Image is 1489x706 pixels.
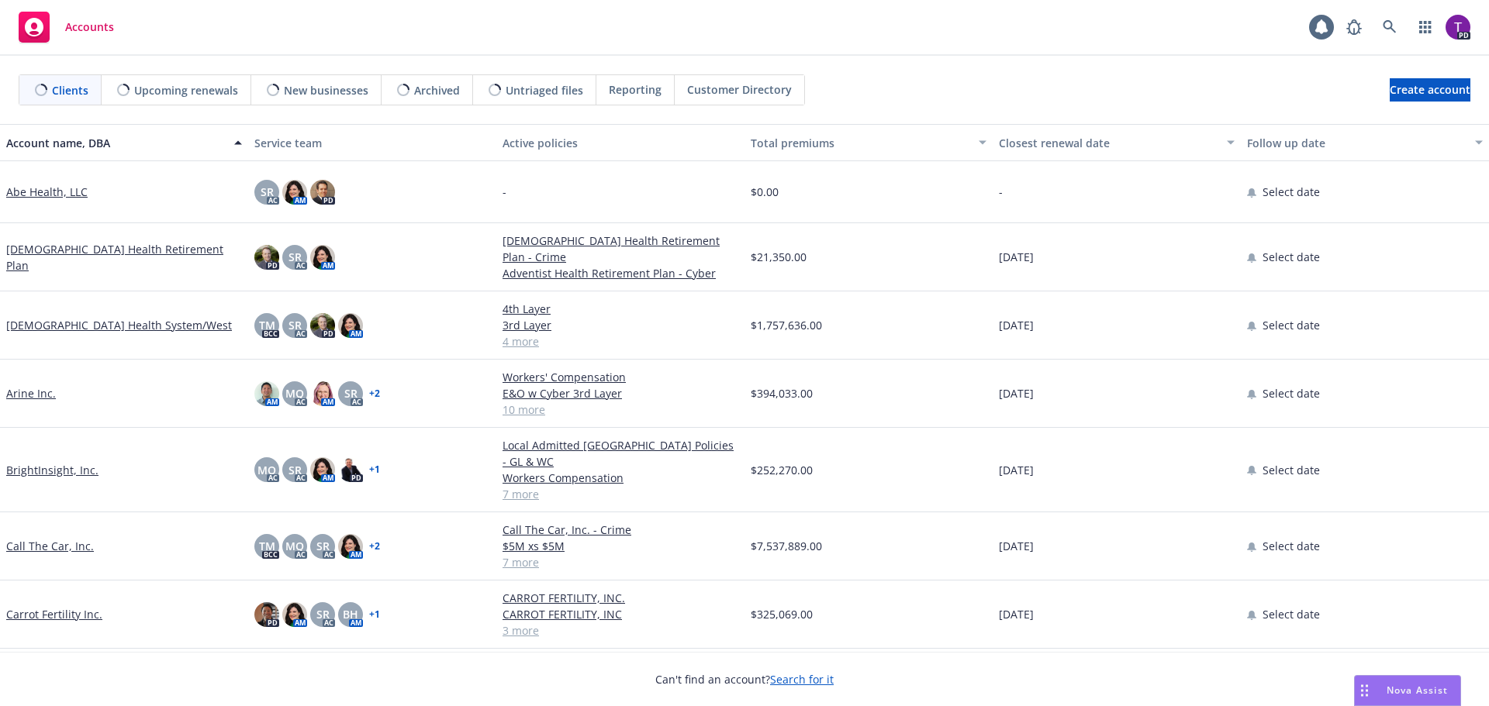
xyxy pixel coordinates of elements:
[12,5,120,49] a: Accounts
[744,124,993,161] button: Total premiums
[1390,78,1470,102] a: Create account
[503,522,738,538] a: Call The Car, Inc. - Crime
[687,81,792,98] span: Customer Directory
[1263,538,1320,554] span: Select date
[503,301,738,317] a: 4th Layer
[655,671,834,687] span: Can't find an account?
[503,486,738,502] a: 7 more
[999,184,1003,200] span: -
[6,538,94,554] a: Call The Car, Inc.
[503,590,738,606] a: CARROT FERTILITY, INC.
[503,554,738,570] a: 7 more
[751,184,779,200] span: $0.00
[6,606,102,622] a: Carrot Fertility Inc.
[503,538,738,554] a: $5M xs $5M
[506,82,583,98] span: Untriaged files
[770,672,834,687] a: Search for it
[338,457,363,482] img: photo
[1354,675,1461,706] button: Nova Assist
[1355,676,1374,705] div: Drag to move
[609,81,662,98] span: Reporting
[134,82,238,98] span: Upcoming renewals
[503,622,738,639] a: 3 more
[338,313,363,338] img: photo
[285,538,304,554] span: MQ
[310,457,335,482] img: photo
[1263,317,1320,333] span: Select date
[248,124,496,161] button: Service team
[284,82,368,98] span: New businesses
[503,333,738,350] a: 4 more
[751,385,813,401] span: $394,033.00
[751,606,813,622] span: $325,069.00
[999,317,1034,333] span: [DATE]
[999,462,1034,478] span: [DATE]
[496,124,744,161] button: Active policies
[6,241,242,274] a: [DEMOGRAPHIC_DATA] Health Retirement Plan
[1263,385,1320,401] span: Select date
[6,462,98,478] a: BrightInsight, Inc.
[503,470,738,486] a: Workers Compensation
[254,381,279,406] img: photo
[261,184,274,200] span: SR
[288,462,302,478] span: SR
[999,538,1034,554] span: [DATE]
[6,184,88,200] a: Abe Health, LLC
[65,21,114,33] span: Accounts
[1410,12,1441,43] a: Switch app
[259,538,275,554] span: TM
[751,317,822,333] span: $1,757,636.00
[751,135,969,151] div: Total premiums
[288,249,302,265] span: SR
[503,184,506,200] span: -
[751,538,822,554] span: $7,537,889.00
[503,135,738,151] div: Active policies
[343,606,358,622] span: BH
[503,401,738,418] a: 10 more
[1263,606,1320,622] span: Select date
[344,385,358,401] span: SR
[503,606,738,622] a: CARROT FERTILITY, INC
[999,606,1034,622] span: [DATE]
[1390,75,1470,105] span: Create account
[751,249,807,265] span: $21,350.00
[369,389,380,398] a: + 2
[288,317,302,333] span: SR
[282,180,307,205] img: photo
[6,385,56,401] a: Arine Inc.
[751,462,813,478] span: $252,270.00
[1263,462,1320,478] span: Select date
[1339,12,1370,43] a: Report a Bug
[254,602,279,627] img: photo
[316,538,330,554] span: SR
[310,180,335,205] img: photo
[257,462,276,478] span: MQ
[503,317,738,333] a: 3rd Layer
[414,82,460,98] span: Archived
[254,135,490,151] div: Service team
[1387,684,1448,697] span: Nova Assist
[369,610,380,619] a: + 1
[503,385,738,401] a: E&O w Cyber 3rd Layer
[503,265,738,281] a: Adventist Health Retirement Plan - Cyber
[1247,135,1466,151] div: Follow up date
[999,249,1034,265] span: [DATE]
[254,245,279,270] img: photo
[316,606,330,622] span: SR
[999,385,1034,401] span: [DATE]
[993,124,1241,161] button: Closest renewal date
[1241,124,1489,161] button: Follow up date
[1374,12,1405,43] a: Search
[503,369,738,385] a: Workers' Compensation
[503,232,738,265] a: [DEMOGRAPHIC_DATA] Health Retirement Plan - Crime
[6,317,232,333] a: [DEMOGRAPHIC_DATA] Health System/West
[310,381,335,406] img: photo
[6,135,225,151] div: Account name, DBA
[259,317,275,333] span: TM
[1263,184,1320,200] span: Select date
[1263,249,1320,265] span: Select date
[310,313,335,338] img: photo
